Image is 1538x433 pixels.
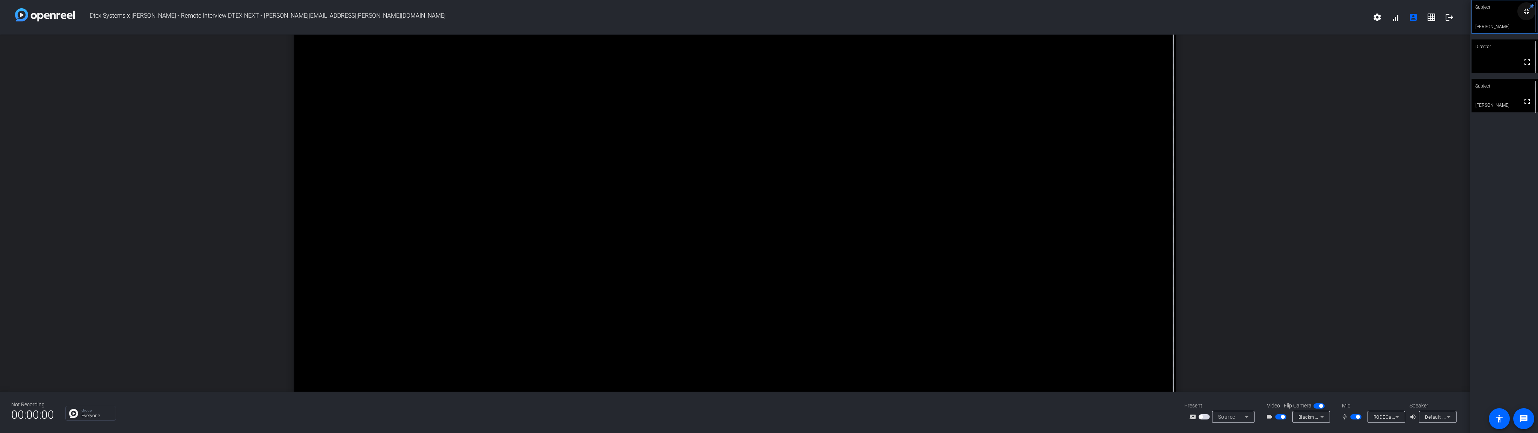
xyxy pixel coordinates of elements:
mat-icon: mic_none [1341,412,1350,421]
mat-icon: fullscreen [1523,58,1532,67]
span: Flip Camera [1284,402,1312,410]
mat-icon: logout [1445,13,1454,22]
div: Speaker [1410,402,1455,410]
div: Mic [1334,402,1410,410]
mat-icon: screen_share_outline [1190,412,1199,421]
mat-icon: volume_up [1410,412,1419,421]
div: Subject [1472,79,1538,93]
p: Everyone [81,413,112,418]
mat-icon: fullscreen_exit [1522,7,1531,16]
mat-icon: account_box [1409,13,1418,22]
span: Dtex Systems x [PERSON_NAME] - Remote Interview DTEX NEXT - [PERSON_NAME][EMAIL_ADDRESS][PERSON_N... [75,8,1368,26]
button: signal_cellular_alt [1386,8,1404,26]
mat-icon: fullscreen [1523,97,1532,106]
span: 00:00:00 [11,406,54,424]
mat-icon: message [1519,414,1528,423]
mat-icon: videocam_outline [1266,412,1275,421]
span: Blackmagic Design (1edb:be55) [1298,414,1368,420]
img: white-gradient.svg [15,8,75,21]
img: Chat Icon [69,409,78,418]
mat-icon: accessibility [1495,414,1504,423]
span: Video [1267,402,1280,410]
div: Not Recording [11,401,54,409]
mat-icon: grid_on [1427,13,1436,22]
mat-icon: settings [1373,13,1382,22]
div: Director [1472,39,1538,54]
span: Default - AirPods [1425,414,1463,420]
span: Source [1218,414,1235,420]
p: Group [81,409,112,412]
div: Present [1184,402,1259,410]
span: RODECaster Duo Main Stereo (19f7:0050) [1374,414,1465,420]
